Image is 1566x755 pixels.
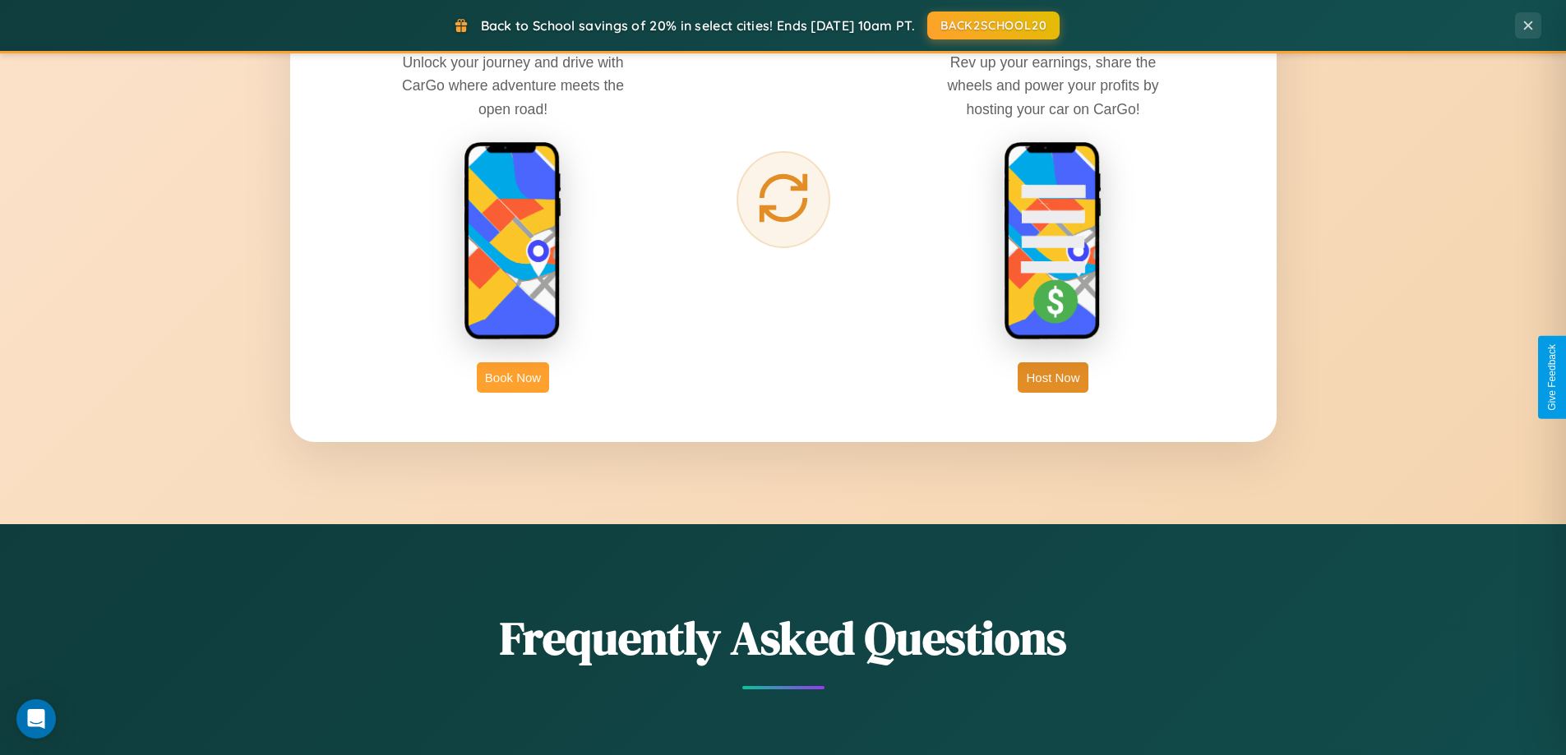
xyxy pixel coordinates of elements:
img: host phone [1004,141,1102,342]
div: Give Feedback [1546,344,1558,411]
p: Rev up your earnings, share the wheels and power your profits by hosting your car on CarGo! [930,51,1176,120]
button: Book Now [477,362,549,393]
span: Back to School savings of 20% in select cities! Ends [DATE] 10am PT. [481,17,915,34]
button: BACK2SCHOOL20 [927,12,1060,39]
button: Host Now [1018,362,1088,393]
p: Unlock your journey and drive with CarGo where adventure meets the open road! [390,51,636,120]
img: rent phone [464,141,562,342]
div: Open Intercom Messenger [16,699,56,739]
h2: Frequently Asked Questions [290,606,1277,670]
